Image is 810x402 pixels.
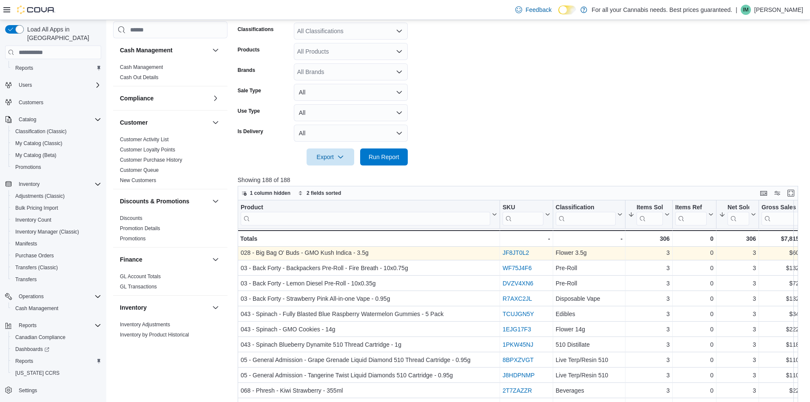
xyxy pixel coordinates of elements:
[503,234,550,244] div: -
[628,294,670,304] div: 3
[675,309,713,319] div: 0
[719,248,756,258] div: 3
[9,161,105,173] button: Promotions
[12,274,40,285] a: Transfers
[120,94,153,103] h3: Compliance
[12,344,101,354] span: Dashboards
[312,148,349,165] span: Export
[503,265,531,271] a: WF75J4F6
[241,385,497,396] div: 068 - Phresh - Kiwi Strawberry - 355ml
[9,202,105,214] button: Bulk Pricing Import
[762,370,807,380] div: $110.28
[15,179,43,189] button: Inventory
[762,248,807,258] div: $60.39
[15,179,101,189] span: Inventory
[120,157,182,163] span: Customer Purchase History
[9,343,105,355] a: Dashboards
[591,5,732,15] p: For all your Cannabis needs. Best prices guaranteed.
[675,385,713,396] div: 0
[15,240,37,247] span: Manifests
[120,118,209,127] button: Customer
[241,204,490,225] div: Product
[12,356,101,366] span: Reports
[12,63,101,73] span: Reports
[12,368,101,378] span: Washington CCRS
[9,250,105,262] button: Purchase Orders
[238,67,255,74] label: Brands
[15,320,101,331] span: Reports
[12,162,45,172] a: Promotions
[15,358,33,365] span: Reports
[12,356,37,366] a: Reports
[628,385,670,396] div: 3
[15,228,79,235] span: Inventory Manager (Classic)
[12,203,62,213] a: Bulk Pricing Import
[15,264,58,271] span: Transfers (Classic)
[762,204,807,225] button: Gross Sales
[240,234,497,244] div: Totals
[120,74,159,81] span: Cash Out Details
[628,339,670,350] div: 3
[238,87,261,94] label: Sale Type
[12,303,101,314] span: Cash Management
[120,118,148,127] h3: Customer
[558,6,576,14] input: Dark Mode
[210,254,221,265] button: Finance
[762,385,807,396] div: $22.32
[556,339,622,350] div: 510 Distillate
[9,302,105,314] button: Cash Management
[241,248,497,258] div: 028 - Big Bag O' Buds - GMO Kush Indica - 3.5g
[675,324,713,334] div: 0
[9,238,105,250] button: Manifests
[9,190,105,202] button: Adjustments (Classic)
[19,99,43,106] span: Customers
[675,370,713,380] div: 0
[628,355,670,365] div: 3
[241,339,497,350] div: 043 - Spinach Blueberry Dynamite 510 Thread Cartridge - 1g
[120,46,173,54] h3: Cash Management
[238,108,260,114] label: Use Type
[241,355,497,365] div: 05 - General Admission - Grape Grenade Liquid Diamond 510 Thread Cartridge - 0.95g
[15,320,40,331] button: Reports
[120,74,159,80] a: Cash Out Details
[294,125,408,142] button: All
[15,205,58,211] span: Bulk Pricing Import
[120,215,142,221] a: Discounts
[9,367,105,379] button: [US_STATE] CCRS
[719,370,756,380] div: 3
[120,236,146,242] a: Promotions
[113,134,227,189] div: Customer
[12,63,37,73] a: Reports
[503,341,533,348] a: 1PKW45NJ
[120,64,163,71] span: Cash Management
[12,126,70,137] a: Classification (Classic)
[762,309,807,319] div: $34.83
[9,331,105,343] button: Canadian Compliance
[12,191,101,201] span: Adjustments (Classic)
[675,204,707,212] div: Items Ref
[15,252,54,259] span: Purchase Orders
[719,385,756,396] div: 3
[754,5,803,15] p: [PERSON_NAME]
[12,344,53,354] a: Dashboards
[719,263,756,273] div: 3
[628,263,670,273] div: 3
[241,204,497,225] button: Product
[120,177,156,183] a: New Customers
[2,114,105,125] button: Catalog
[762,204,801,225] div: Gross Sales
[15,334,65,341] span: Canadian Compliance
[238,46,260,53] label: Products
[762,339,807,350] div: $118.71
[556,204,616,225] div: Classification
[503,204,550,225] button: SKU
[9,274,105,285] button: Transfers
[503,249,529,256] a: JF8JT0L2
[675,263,713,273] div: 0
[719,204,756,225] button: Net Sold
[741,5,751,15] div: Ian Mullan
[120,167,159,173] a: Customer Queue
[12,303,62,314] a: Cash Management
[9,262,105,274] button: Transfers (Classic)
[503,204,543,212] div: SKU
